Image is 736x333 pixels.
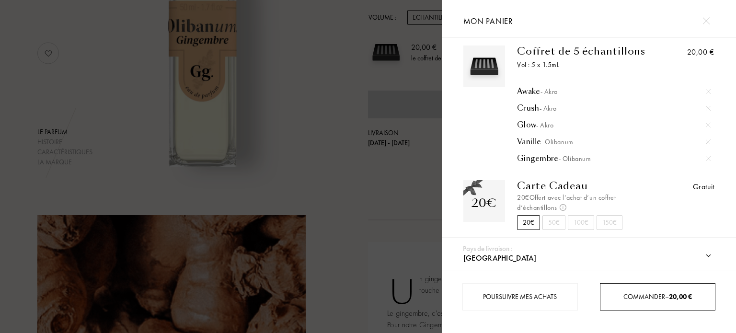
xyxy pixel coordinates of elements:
[463,243,513,254] div: Pays de livraison :
[702,17,710,24] img: cross.svg
[623,292,692,301] span: Commander –
[542,215,565,230] div: 50€
[706,156,711,161] img: cross.svg
[559,154,591,163] span: - Olibanum
[517,60,652,70] div: Vol : 5 x 1.5mL
[541,138,574,146] span: - Olibanum
[517,137,711,147] div: Vanille
[463,180,483,196] img: gift_n.png
[706,123,711,127] img: cross.svg
[706,89,711,94] img: cross.svg
[540,104,557,113] span: - Akro
[560,204,566,211] img: info_voucher.png
[517,87,711,96] div: Awake
[517,120,711,130] div: Glow
[517,87,711,96] a: Awake- Akro
[568,215,594,230] div: 100€
[517,103,711,113] div: Crush
[517,120,711,130] a: Glow- Akro
[540,87,558,96] span: - Akro
[517,103,711,113] a: Crush- Akro
[517,46,652,57] div: Coffret de 5 échantillons
[536,121,553,129] span: - Akro
[463,16,513,26] span: Mon panier
[471,195,496,212] div: 20€
[693,181,714,193] div: Gratuit
[669,292,692,301] span: 20,00 €
[462,283,578,310] div: Poursuivre mes achats
[597,215,622,230] div: 150€
[517,154,711,163] div: Gingembre
[517,180,652,192] div: Carte Cadeau
[517,215,540,230] div: 20€
[517,193,652,213] div: 20€ Offert avec l’achat d’un coffret d’échantillons
[517,137,711,147] a: Vanille- Olibanum
[706,106,711,111] img: cross.svg
[706,139,711,144] img: cross.svg
[466,48,503,85] img: box_5.svg
[517,154,711,163] a: Gingembre- Olibanum
[687,46,714,58] div: 20,00 €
